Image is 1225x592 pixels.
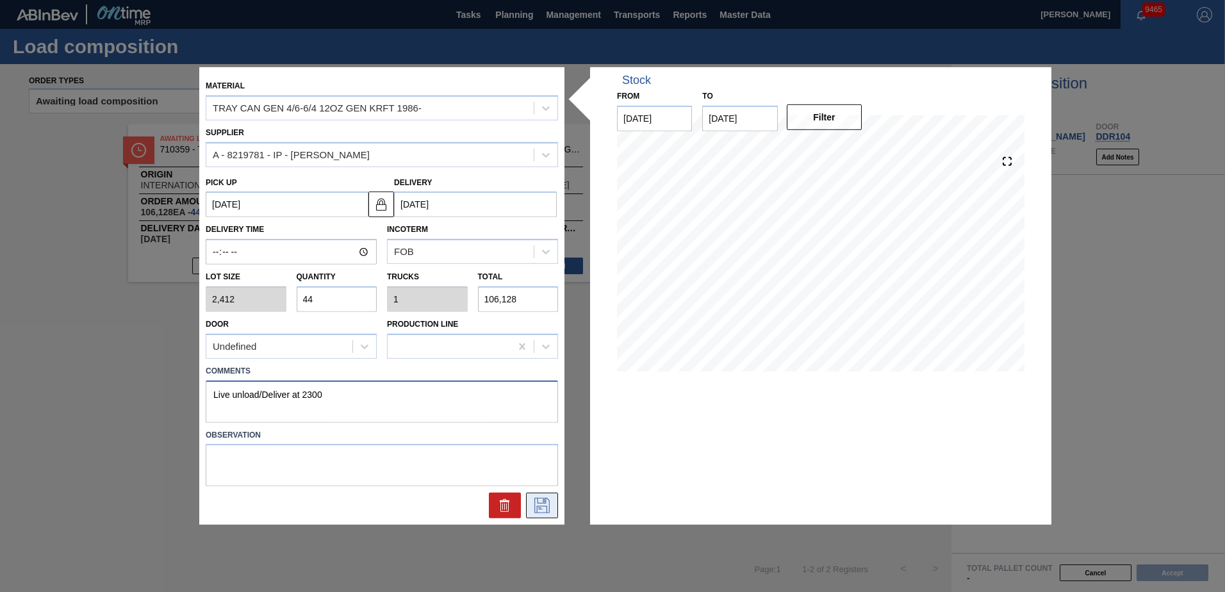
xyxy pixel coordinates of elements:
[617,106,692,131] input: mm/dd/yyyy
[206,128,244,137] label: Supplier
[213,103,422,113] div: TRAY CAN GEN 4/6-6/4 12OZ GEN KRFT 1986-
[206,220,377,239] label: Delivery Time
[206,320,229,329] label: Door
[213,341,256,352] div: Undefined
[387,272,419,281] label: Trucks
[206,177,237,186] label: Pick up
[478,272,503,281] label: Total
[213,149,370,160] div: A - 8219781 - IP - [PERSON_NAME]
[387,320,458,329] label: Production Line
[394,247,414,258] div: FOB
[206,380,558,422] textarea: Live unload/Deliver at 2300
[526,493,558,518] div: Save Suggestion
[297,272,336,281] label: Quantity
[374,196,389,211] img: locked
[206,425,558,444] label: Observation
[206,362,558,381] label: Comments
[702,92,712,101] label: to
[206,81,245,90] label: Material
[206,192,368,217] input: mm/dd/yyyy
[489,493,521,518] div: Delete Suggestion
[206,268,286,286] label: Lot size
[702,106,777,131] input: mm/dd/yyyy
[394,177,432,186] label: Delivery
[617,92,639,101] label: From
[787,104,862,130] button: Filter
[387,225,428,234] label: Incoterm
[622,74,651,87] div: Stock
[394,192,557,217] input: mm/dd/yyyy
[368,191,394,217] button: locked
